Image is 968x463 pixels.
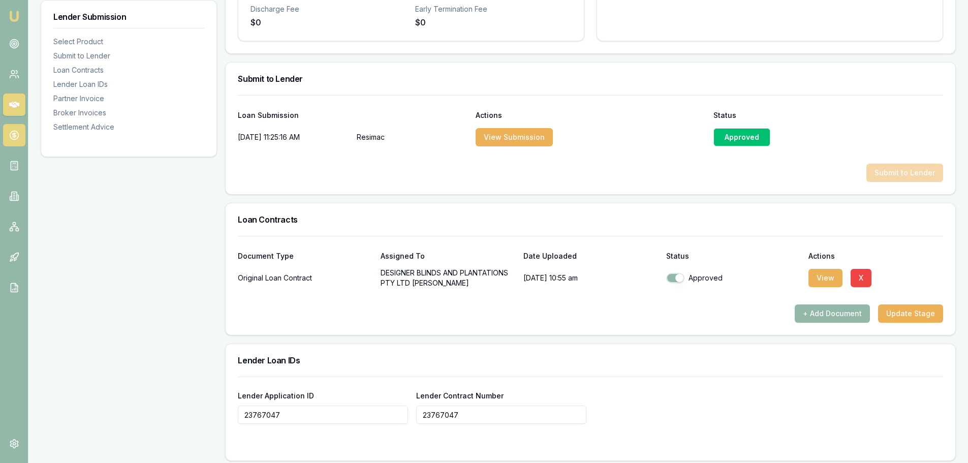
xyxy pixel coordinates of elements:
div: Select Product [53,37,204,47]
div: Original Loan Contract [238,268,372,288]
div: Status [666,253,801,260]
div: Early Termination Fee [415,4,572,14]
div: Broker Invoices [53,108,204,118]
h3: Loan Contracts [238,215,943,224]
button: + Add Document [795,304,870,323]
p: Resimac [357,127,467,147]
div: Actions [476,112,705,119]
div: Approved [713,128,770,146]
h3: Lender Submission [53,13,204,21]
label: Lender Contract Number [416,391,504,400]
p: [DATE] 10:55 am [523,268,658,288]
div: Loan Submission [238,112,467,119]
label: Lender Application ID [238,391,314,400]
div: Actions [808,253,943,260]
div: Partner Invoice [53,94,204,104]
div: Lender Loan IDs [53,79,204,89]
div: $0 [415,16,572,28]
div: Loan Contracts [53,65,204,75]
button: X [851,269,871,287]
div: Document Type [238,253,372,260]
div: $0 [251,16,407,28]
img: emu-icon-u.png [8,10,20,22]
div: Discharge Fee [251,4,407,14]
div: Assigned To [381,253,515,260]
div: Date Uploaded [523,253,658,260]
div: [DATE] 11:25:16 AM [238,127,349,147]
h3: Lender Loan IDs [238,356,943,364]
div: Status [713,112,943,119]
h3: Submit to Lender [238,75,943,83]
button: View [808,269,842,287]
div: Settlement Advice [53,122,204,132]
div: Approved [666,273,801,283]
p: DESIGNER BLINDS AND PLANTATIONS PTY LTD [PERSON_NAME] [381,268,515,288]
div: Submit to Lender [53,51,204,61]
button: View Submission [476,128,553,146]
button: Update Stage [878,304,943,323]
